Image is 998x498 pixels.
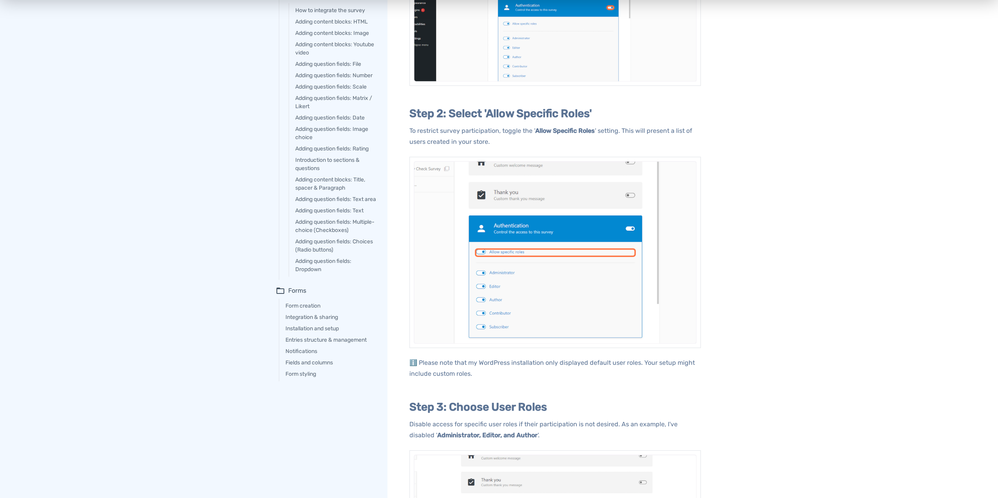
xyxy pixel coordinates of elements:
[285,359,376,367] a: Fields and columns
[295,83,376,91] a: Adding question fields: Scale
[409,419,701,441] p: Disable access for specific user roles if their participation is not desired. As an example, I've...
[295,237,376,254] a: Adding question fields: Choices (Radio buttons)
[295,18,376,26] a: Adding content blocks: HTML
[285,313,376,321] a: Integration & sharing
[295,176,376,192] a: Adding content blocks: Title, spacer & Paragraph
[276,286,376,295] summary: folder_openForms
[295,6,376,14] a: How to integrate the survey
[409,125,701,147] p: To restrict survey participation, toggle the ' ' setting. This will present a list of users creat...
[437,431,538,439] b: Administrator, Editor, and Author
[295,206,376,215] a: Adding question fields: Text
[295,125,376,141] a: Adding question fields: Image choice
[409,400,547,413] b: Step 3: Choose User Roles
[295,114,376,122] a: Adding question fields: Date
[295,40,376,57] a: Adding content blocks: Youtube video
[295,94,376,110] a: Adding question fields: Matrix / Likert
[295,218,376,234] a: Adding question fields: Multiple-choice (Checkboxes)
[535,127,595,134] b: Allow Specific Roles
[285,347,376,355] a: Notifications
[285,324,376,333] a: Installation and setup
[295,60,376,68] a: Adding question fields: File
[295,257,376,273] a: Adding question fields: Dropdown
[295,71,376,80] a: Adding question fields: Number
[276,286,285,295] span: folder_open
[409,107,592,120] b: Step 2: Select 'Allow Specific Roles'
[285,370,376,378] a: Form styling
[295,156,376,172] a: Introduction to sections & questions
[295,29,376,37] a: Adding content blocks: Image
[295,145,376,153] a: Adding question fields: Rating
[409,357,701,379] p: ℹ️ Please note that my WordPress installation only displayed default user roles. Your setup might...
[285,302,376,310] a: Form creation
[295,195,376,203] a: Adding question fields: Text area
[285,336,376,344] a: Entries structure & management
